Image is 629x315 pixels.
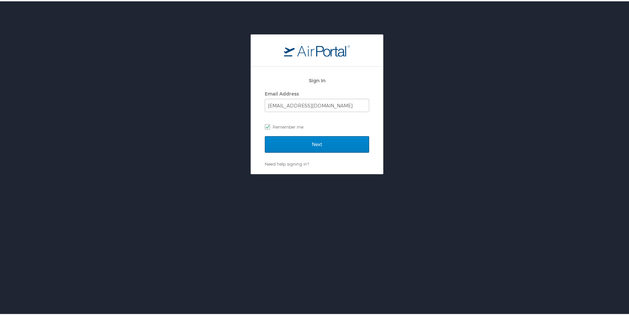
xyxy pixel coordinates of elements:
img: logo [284,43,350,55]
label: Email Address [265,90,299,95]
h2: Sign In [265,75,369,83]
input: Next [265,135,369,151]
a: Need help signing in? [265,160,309,165]
label: Remember me [265,121,369,131]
